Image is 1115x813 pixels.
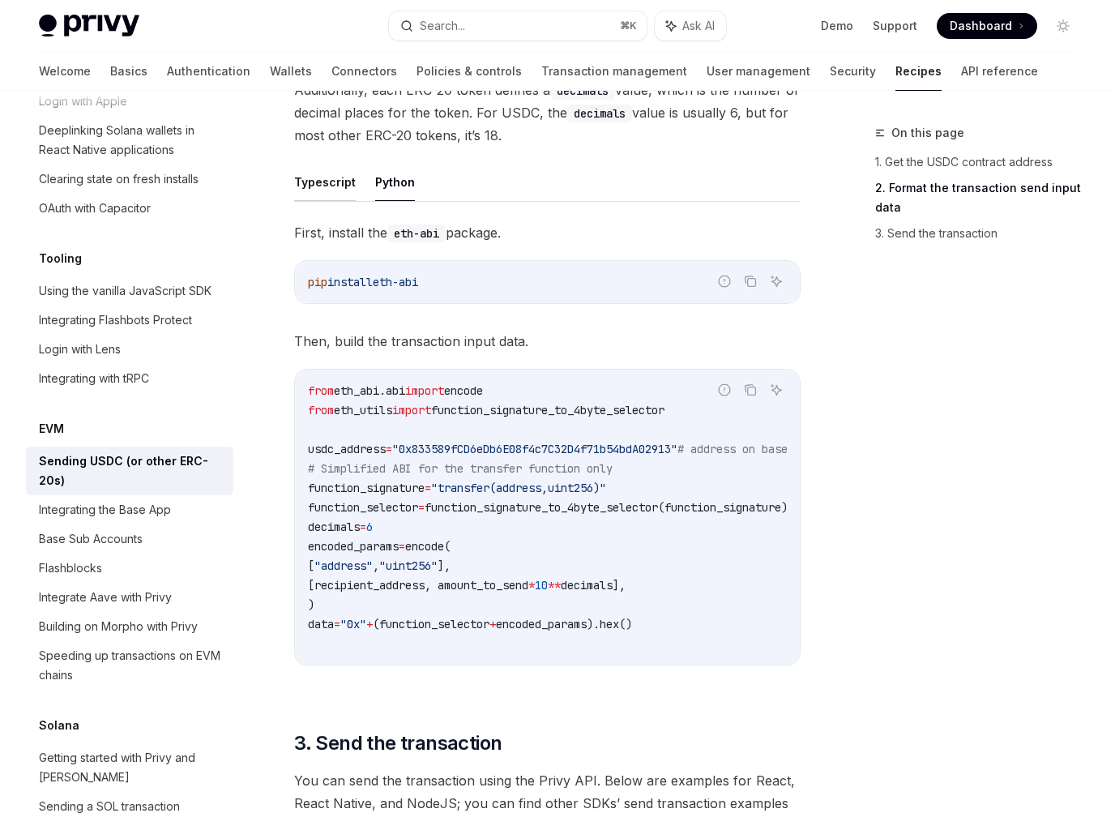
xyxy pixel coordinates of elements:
span: encode( [405,539,451,554]
span: "uint256" [379,558,438,573]
a: Transaction management [541,52,687,91]
a: Policies & controls [417,52,522,91]
button: Toggle dark mode [1050,13,1076,39]
span: # Simplified ABI for the transfer function only [308,461,613,476]
span: Then, build the transaction input data. [294,330,801,353]
a: Demo [821,18,853,34]
button: Search...⌘K [389,11,647,41]
span: decimals [308,520,360,534]
div: OAuth with Capacitor [39,199,151,218]
span: Dashboard [950,18,1012,34]
a: Speeding up transactions on EVM chains [26,641,233,690]
a: Dashboard [937,13,1037,39]
div: Integrating Flashbots Protect [39,310,192,330]
a: Integrate Aave with Privy [26,583,233,612]
span: eth-abi [373,275,418,289]
span: ) [308,597,314,612]
span: eth_abi.abi [334,383,405,398]
div: Getting started with Privy and [PERSON_NAME] [39,748,224,787]
span: "0x833589fCD6eDb6E08f4c7C32D4f71b54bdA02913" [392,442,677,456]
span: function_signature_to_4byte_selector(function_signature) [425,500,788,515]
a: Authentication [167,52,250,91]
div: Search... [420,16,465,36]
a: Getting started with Privy and [PERSON_NAME] [26,743,233,792]
button: Report incorrect code [714,271,735,292]
div: Using the vanilla JavaScript SDK [39,281,211,301]
span: = [418,500,425,515]
span: encoded_params [308,539,399,554]
code: decimals [550,82,615,100]
div: Deeplinking Solana wallets in React Native applications [39,121,224,160]
code: eth-abi [387,225,446,242]
a: Integrating the Base App [26,495,233,524]
a: 2. Format the transaction send input data [875,175,1089,220]
a: API reference [961,52,1038,91]
a: Integrating with tRPC [26,364,233,393]
span: function_selector [308,500,418,515]
span: from [308,383,334,398]
span: = [399,539,405,554]
div: Base Sub Accounts [39,529,143,549]
span: install [327,275,373,289]
span: , [373,558,379,573]
div: Sending USDC (or other ERC-20s) [39,451,224,490]
span: function_signature_to_4byte_selector [431,403,664,417]
button: Typescript [294,163,356,201]
span: = [425,481,431,495]
span: encoded_params).hex() [496,617,632,631]
span: [ [308,558,314,573]
span: Ask AI [682,18,715,34]
div: Integrate Aave with Privy [39,588,172,607]
h5: Tooling [39,249,82,268]
code: decimals [567,105,632,122]
div: Flashblocks [39,558,102,578]
a: 1. Get the USDC contract address [875,149,1089,175]
span: # address on base [677,442,788,456]
button: Python [375,163,415,201]
a: Deeplinking Solana wallets in React Native applications [26,116,233,165]
div: Building on Morpho with Privy [39,617,198,636]
a: Sending USDC (or other ERC-20s) [26,447,233,495]
a: Building on Morpho with Privy [26,612,233,641]
span: eth_utils [334,403,392,417]
a: Basics [110,52,147,91]
span: "transfer(address,uint256)" [431,481,606,495]
span: + [366,617,373,631]
a: Connectors [331,52,397,91]
span: usdc_address [308,442,386,456]
div: Clearing state on fresh installs [39,169,199,189]
div: Login with Lens [39,340,121,359]
button: Copy the contents from the code block [740,379,761,400]
div: Speeding up transactions on EVM chains [39,646,224,685]
button: Ask AI [766,271,787,292]
div: Integrating with tRPC [39,369,149,388]
a: Clearing state on fresh installs [26,165,233,194]
a: OAuth with Capacitor [26,194,233,223]
button: Report incorrect code [714,379,735,400]
span: 3. Send the transaction [294,730,502,756]
button: Ask AI [766,379,787,400]
span: (function_selector [373,617,489,631]
a: Login with Lens [26,335,233,364]
span: import [392,403,431,417]
a: Base Sub Accounts [26,524,233,554]
h5: EVM [39,419,64,439]
span: First, install the package. [294,221,801,244]
span: = [360,520,366,534]
span: function_signature [308,481,425,495]
span: import [405,383,444,398]
a: User management [707,52,810,91]
span: data [308,617,334,631]
button: Copy the contents from the code block [740,271,761,292]
span: encode [444,383,483,398]
a: Using the vanilla JavaScript SDK [26,276,233,306]
span: 6 [366,520,373,534]
span: = [386,442,392,456]
h5: Solana [39,716,79,735]
a: Security [830,52,876,91]
span: ⌘ K [620,19,637,32]
a: Welcome [39,52,91,91]
span: On this page [891,123,964,143]
img: light logo [39,15,139,37]
span: [recipient_address, amount_to_send [308,578,528,593]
